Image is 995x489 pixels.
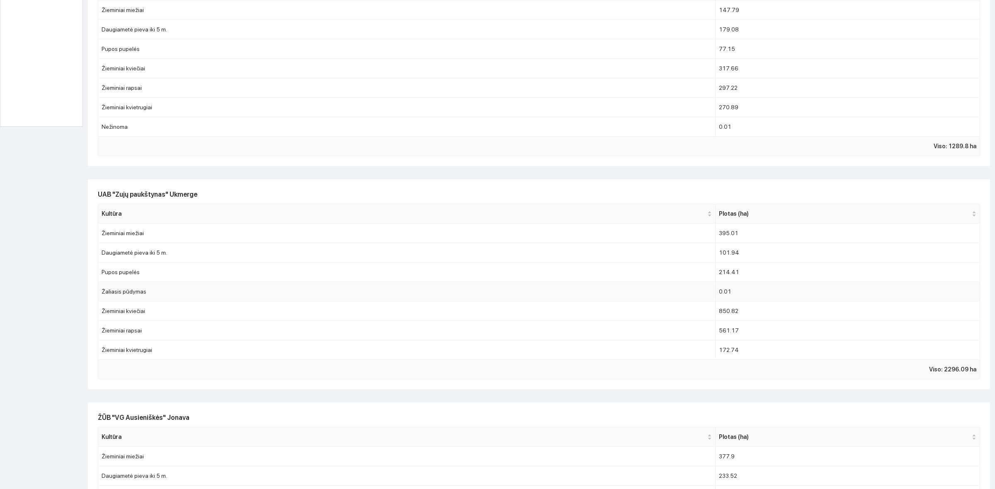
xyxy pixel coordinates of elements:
[98,447,716,466] td: Žieminiai miežiai
[98,243,716,263] td: Daugiametė pieva iki 5 m.
[716,39,980,59] td: 77.15
[716,263,980,282] td: 214.41
[98,301,716,321] td: Žieminiai kviečiai
[716,98,980,117] td: 270.89
[719,209,970,218] span: Plotas (ha)
[98,224,716,243] td: Žieminiai miežiai
[716,20,980,39] td: 179.08
[716,466,980,486] td: 233.52
[98,189,980,200] h2: UAB "Zujų paukštynas" Ukmerge
[716,204,980,224] th: this column's title is Plotas (ha),this column is sortable
[98,78,716,98] td: Žieminiai rapsai
[102,209,706,218] span: Kultūra
[716,224,980,243] td: 395.01
[929,365,976,374] span: Viso: 2296.09 ha
[716,321,980,340] td: 561.17
[716,282,980,301] td: 0.01
[98,117,716,137] td: Nežinoma
[716,117,980,137] td: 0.01
[716,447,980,466] td: 377.9
[98,340,716,360] td: Žieminiai kvietrugiai
[98,427,716,447] th: this column's title is Kultūra,this column is sortable
[716,340,980,360] td: 172.74
[716,78,980,98] td: 297.22
[716,0,980,20] td: 147.79
[98,263,716,282] td: Pupos pupelės
[934,142,976,151] span: Viso: 1289.8 ha
[98,98,716,117] td: Žieminiai kvietrugiai
[98,282,716,301] td: Žaliasis pūdymas
[98,321,716,340] td: Žieminiai rapsai
[716,243,980,263] td: 101.94
[98,412,980,423] h2: ŽŪB "VG Ausieniškės" Jonava
[98,204,716,224] th: this column's title is Kultūra,this column is sortable
[98,466,716,486] td: Daugiametė pieva iki 5 m.
[716,59,980,78] td: 317.66
[98,39,716,59] td: Pupos pupelės
[716,301,980,321] td: 850.82
[98,0,716,20] td: Žieminiai miežiai
[98,20,716,39] td: Daugiametė pieva iki 5 m.
[719,432,970,441] span: Plotas (ha)
[102,432,706,441] span: Kultūra
[716,427,980,447] th: this column's title is Plotas (ha),this column is sortable
[98,59,716,78] td: Žieminiai kviečiai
